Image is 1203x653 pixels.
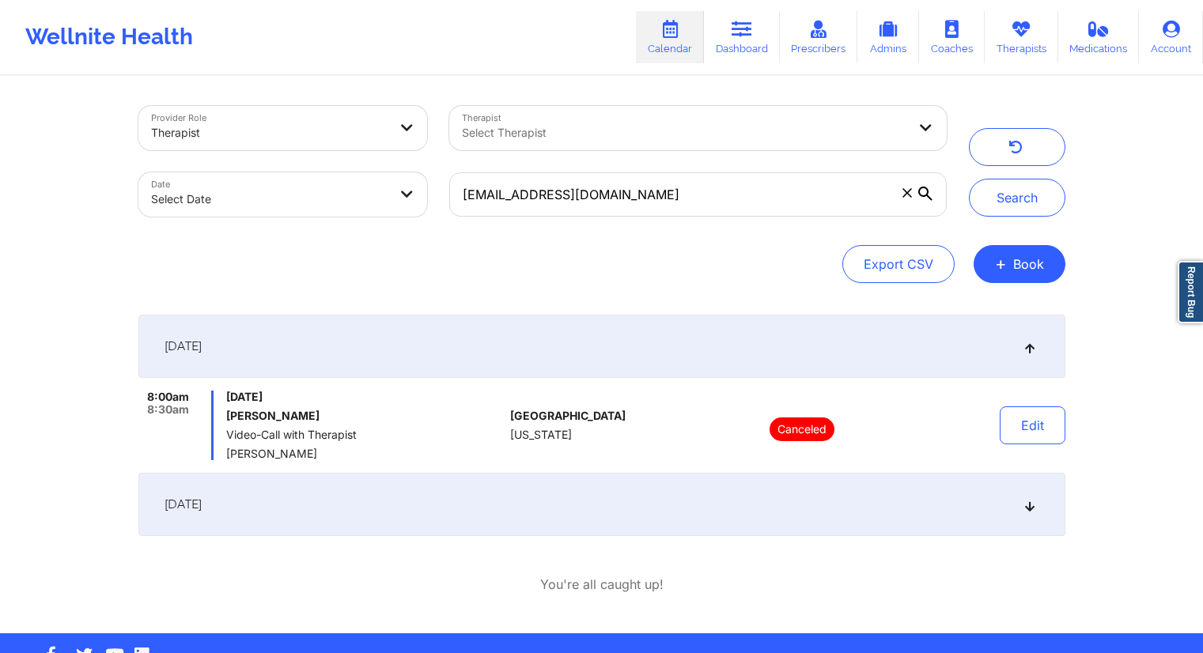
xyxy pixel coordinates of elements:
span: [PERSON_NAME] [226,447,504,460]
span: [DATE] [226,391,504,403]
button: Export CSV [842,245,955,283]
span: [GEOGRAPHIC_DATA] [510,410,626,422]
button: Edit [1000,406,1065,444]
input: Search Appointments [449,172,946,217]
a: Therapists [985,11,1058,63]
div: Select Date [151,182,388,217]
span: + [995,259,1007,268]
p: Canceled [770,417,834,441]
span: Video-Call with Therapist [226,428,504,441]
span: [DATE] [165,496,202,512]
div: Therapist [151,115,388,150]
a: Prescribers [780,11,858,63]
h6: [PERSON_NAME] [226,410,504,422]
p: You're all caught up! [540,576,664,594]
span: 8:30am [147,403,189,416]
a: Coaches [919,11,985,63]
span: [DATE] [165,338,202,354]
span: 8:00am [147,391,189,403]
a: Calendar [636,11,704,63]
a: Medications [1058,11,1140,63]
a: Account [1139,11,1203,63]
a: Dashboard [704,11,780,63]
a: Admins [857,11,919,63]
button: +Book [974,245,1065,283]
span: [US_STATE] [510,428,572,441]
button: Search [969,179,1065,217]
a: Report Bug [1178,261,1203,323]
